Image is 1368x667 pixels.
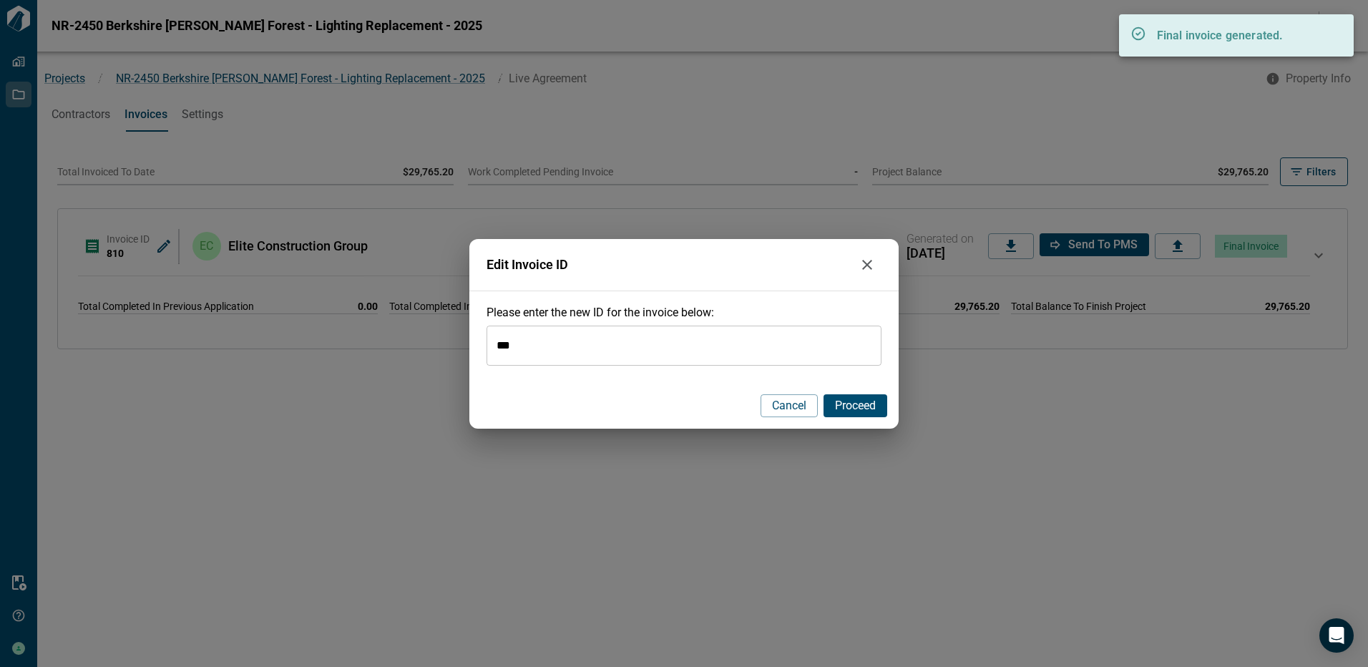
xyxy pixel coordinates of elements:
span: Cancel [772,399,806,413]
span: Edit Invoice ID [487,258,853,272]
button: Proceed [824,394,887,417]
p: Final invoice generated. [1157,27,1329,44]
span: Proceed [835,399,876,413]
button: Cancel [761,394,818,417]
div: Open Intercom Messenger [1319,618,1354,653]
span: Please enter the new ID for the invoice below: [487,306,714,319]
